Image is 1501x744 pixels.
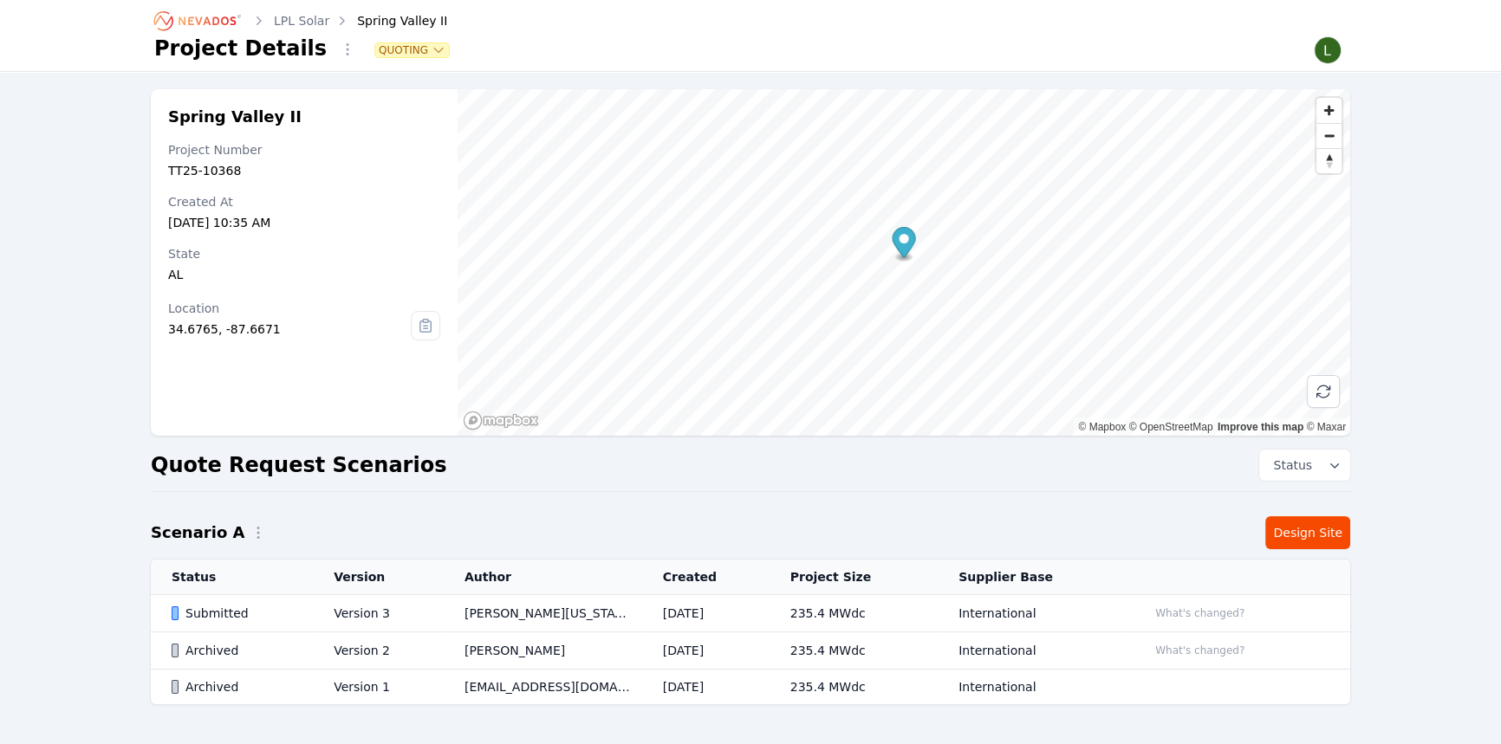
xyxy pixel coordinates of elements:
[1147,604,1252,623] button: What's changed?
[770,595,938,632] td: 235.4 MWdc
[168,266,440,283] div: AL
[770,670,938,705] td: 235.4 MWdc
[642,632,770,670] td: [DATE]
[938,560,1127,595] th: Supplier Base
[938,632,1127,670] td: International
[770,560,938,595] th: Project Size
[1259,450,1350,481] button: Status
[274,12,329,29] a: LPL Solar
[444,560,642,595] th: Author
[1316,148,1342,173] button: Reset bearing to north
[444,670,642,705] td: [EMAIL_ADDRESS][DOMAIN_NAME]
[375,43,449,57] button: Quoting
[168,320,411,338] div: 34.6765, -87.6671
[154,35,327,62] h1: Project Details
[154,7,447,35] nav: Breadcrumb
[1316,98,1342,123] button: Zoom in
[938,595,1127,632] td: International
[151,670,1350,705] tr: ArchivedVersion 1[EMAIL_ADDRESS][DOMAIN_NAME][DATE]235.4 MWdcInternational
[151,560,313,595] th: Status
[313,632,444,670] td: Version 2
[458,89,1350,436] canvas: Map
[168,245,440,262] div: State
[168,193,440,210] div: Created At
[168,162,440,179] div: TT25-10368
[1078,421,1126,433] a: Mapbox
[313,560,444,595] th: Version
[1316,124,1342,148] span: Zoom out
[151,595,1350,632] tr: SubmittedVersion 3[PERSON_NAME][US_STATE][DATE]235.4 MWdcInternationalWhat's changed?
[172,678,304,695] div: Archived
[313,670,444,705] td: Version 1
[151,521,244,545] h2: Scenario A
[168,107,440,127] h2: Spring Valley II
[1218,421,1303,433] a: Improve this map
[642,670,770,705] td: [DATE]
[444,632,642,670] td: [PERSON_NAME]
[168,141,440,159] div: Project Number
[172,605,304,622] div: Submitted
[1316,123,1342,148] button: Zoom out
[333,12,447,29] div: Spring Valley II
[168,214,440,231] div: [DATE] 10:35 AM
[1266,456,1312,474] span: Status
[463,411,539,430] a: Mapbox homepage
[642,595,770,632] td: [DATE]
[151,451,446,479] h2: Quote Request Scenarios
[1306,421,1346,433] a: Maxar
[1316,149,1342,173] span: Reset bearing to north
[168,300,411,317] div: Location
[938,670,1127,705] td: International
[313,595,444,632] td: Version 3
[1314,36,1342,64] img: Lamar Washington
[172,642,304,659] div: Archived
[1147,641,1252,660] button: What's changed?
[444,595,642,632] td: [PERSON_NAME][US_STATE]
[1265,516,1350,549] a: Design Site
[1129,421,1213,433] a: OpenStreetMap
[151,632,1350,670] tr: ArchivedVersion 2[PERSON_NAME][DATE]235.4 MWdcInternationalWhat's changed?
[770,632,938,670] td: 235.4 MWdc
[892,227,915,262] div: Map marker
[642,560,770,595] th: Created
